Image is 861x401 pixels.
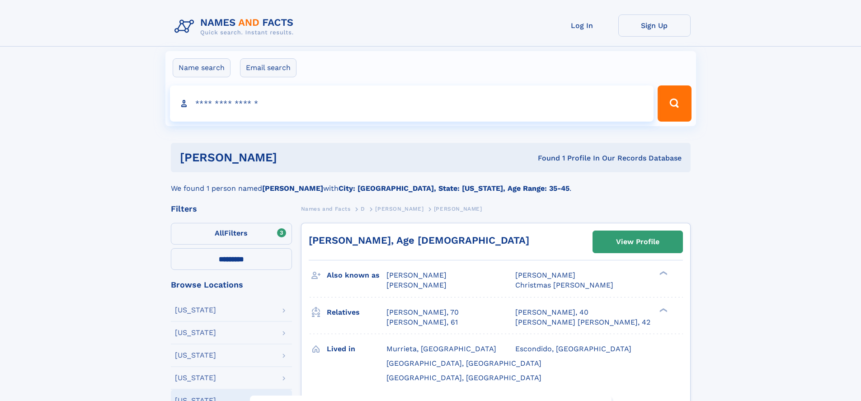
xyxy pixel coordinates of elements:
[361,206,365,212] span: D
[616,231,659,252] div: View Profile
[375,206,423,212] span: [PERSON_NAME]
[327,341,386,357] h3: Lived in
[386,281,447,289] span: [PERSON_NAME]
[386,307,459,317] a: [PERSON_NAME], 70
[546,14,618,37] a: Log In
[386,271,447,279] span: [PERSON_NAME]
[175,307,216,314] div: [US_STATE]
[618,14,691,37] a: Sign Up
[658,85,691,122] button: Search Button
[171,172,691,194] div: We found 1 person named with .
[327,268,386,283] h3: Also known as
[180,152,408,163] h1: [PERSON_NAME]
[309,235,529,246] a: [PERSON_NAME], Age [DEMOGRAPHIC_DATA]
[515,317,650,327] a: [PERSON_NAME] [PERSON_NAME], 42
[171,281,292,289] div: Browse Locations
[175,329,216,336] div: [US_STATE]
[240,58,296,77] label: Email search
[515,271,575,279] span: [PERSON_NAME]
[657,270,668,276] div: ❯
[339,184,569,193] b: City: [GEOGRAPHIC_DATA], State: [US_STATE], Age Range: 35-45
[515,307,588,317] a: [PERSON_NAME], 40
[407,153,682,163] div: Found 1 Profile In Our Records Database
[175,352,216,359] div: [US_STATE]
[170,85,654,122] input: search input
[301,203,351,214] a: Names and Facts
[175,374,216,382] div: [US_STATE]
[386,344,496,353] span: Murrieta, [GEOGRAPHIC_DATA]
[327,305,386,320] h3: Relatives
[173,58,231,77] label: Name search
[171,205,292,213] div: Filters
[386,359,541,368] span: [GEOGRAPHIC_DATA], [GEOGRAPHIC_DATA]
[375,203,423,214] a: [PERSON_NAME]
[386,317,458,327] a: [PERSON_NAME], 61
[593,231,682,253] a: View Profile
[515,281,613,289] span: Christmas [PERSON_NAME]
[262,184,323,193] b: [PERSON_NAME]
[657,307,668,313] div: ❯
[434,206,482,212] span: [PERSON_NAME]
[386,373,541,382] span: [GEOGRAPHIC_DATA], [GEOGRAPHIC_DATA]
[171,223,292,245] label: Filters
[515,344,631,353] span: Escondido, [GEOGRAPHIC_DATA]
[171,14,301,39] img: Logo Names and Facts
[361,203,365,214] a: D
[215,229,224,237] span: All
